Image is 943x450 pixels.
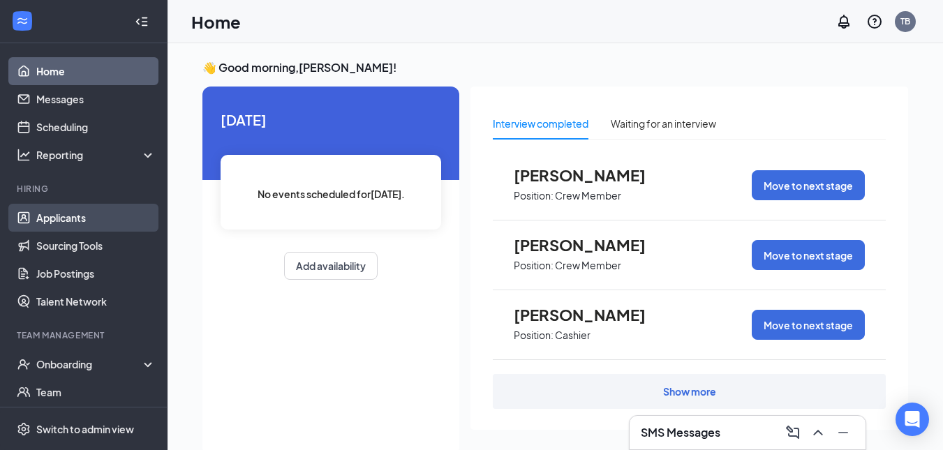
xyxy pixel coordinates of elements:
span: [PERSON_NAME] [514,306,667,324]
button: Move to next stage [752,240,865,270]
a: Talent Network [36,287,156,315]
a: Team [36,378,156,406]
a: Scheduling [36,113,156,141]
div: TB [900,15,910,27]
svg: Settings [17,422,31,436]
p: Position: [514,189,554,202]
a: Home [36,57,156,85]
span: [DATE] [221,109,441,130]
button: Move to next stage [752,170,865,200]
div: Onboarding [36,357,144,371]
div: Waiting for an interview [611,116,716,131]
span: No events scheduled for [DATE] . [258,186,405,202]
p: Cashier [555,329,591,342]
p: Crew Member [555,259,621,272]
button: ChevronUp [807,421,829,444]
svg: UserCheck [17,357,31,371]
h3: 👋 Good morning, [PERSON_NAME] ! [202,60,908,75]
svg: WorkstreamLogo [15,14,29,28]
svg: ChevronUp [810,424,826,441]
p: Position: [514,259,554,272]
div: Show more [663,384,716,398]
div: Reporting [36,148,156,162]
div: Interview completed [493,116,588,131]
svg: Analysis [17,148,31,162]
div: Open Intercom Messenger [896,403,929,436]
a: Applicants [36,204,156,232]
span: [PERSON_NAME] [514,166,667,184]
button: ComposeMessage [782,421,804,444]
p: Position: [514,329,554,342]
span: [PERSON_NAME] [514,236,667,254]
svg: Notifications [836,13,852,30]
div: Team Management [17,329,153,341]
div: Hiring [17,183,153,195]
svg: Collapse [135,15,149,29]
svg: Minimize [835,424,852,441]
a: Messages [36,85,156,113]
button: Move to next stage [752,310,865,340]
svg: ComposeMessage [785,424,801,441]
svg: QuestionInfo [866,13,883,30]
div: Switch to admin view [36,422,134,436]
p: Crew Member [555,189,621,202]
h3: SMS Messages [641,425,720,440]
a: Job Postings [36,260,156,287]
a: Sourcing Tools [36,232,156,260]
button: Minimize [832,421,854,444]
button: Add availability [284,252,378,280]
h1: Home [191,10,241,33]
